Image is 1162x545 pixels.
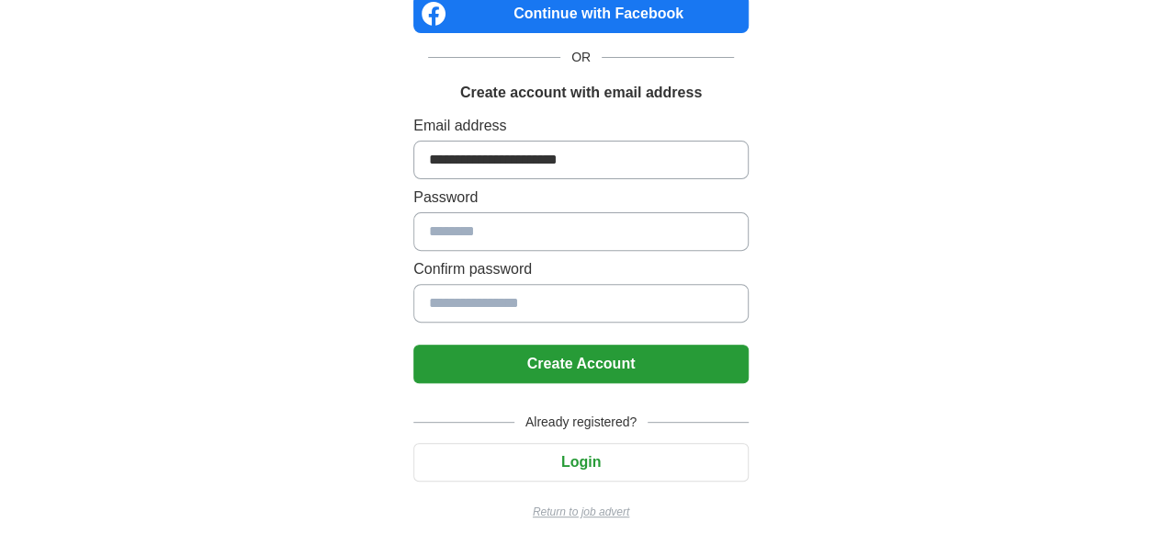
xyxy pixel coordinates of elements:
[413,258,749,280] label: Confirm password
[413,345,749,383] button: Create Account
[413,454,749,470] a: Login
[413,187,749,209] label: Password
[460,82,702,104] h1: Create account with email address
[560,48,602,67] span: OR
[413,443,749,482] button: Login
[514,413,648,432] span: Already registered?
[413,504,749,520] a: Return to job advert
[413,115,749,137] label: Email address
